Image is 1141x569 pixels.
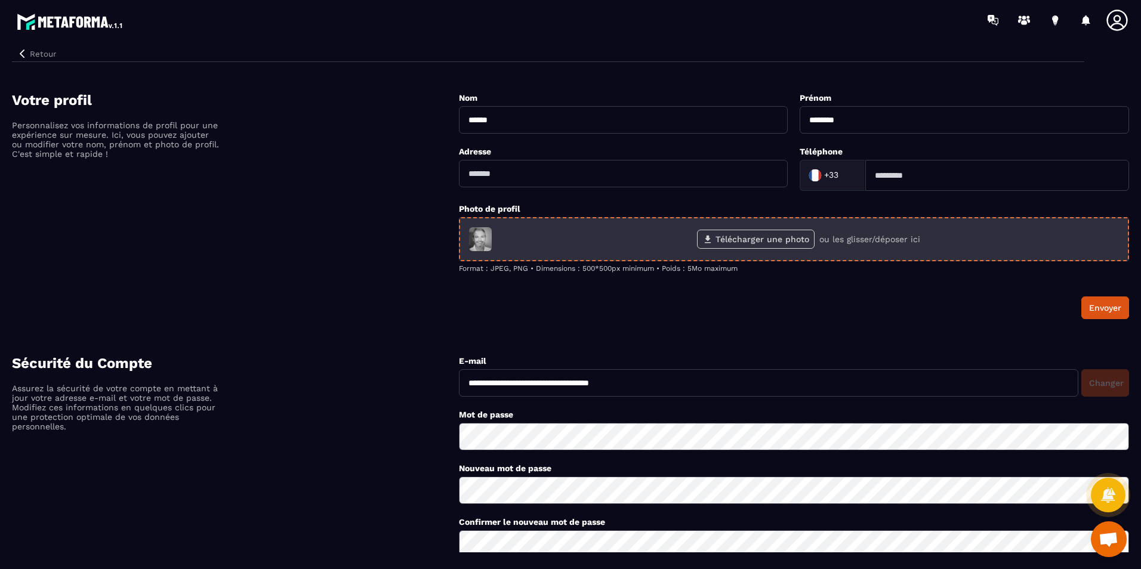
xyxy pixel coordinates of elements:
span: +33 [824,169,838,181]
label: Prénom [800,93,831,103]
label: Nom [459,93,477,103]
label: Téléphone [800,147,843,156]
div: Search for option [800,160,865,191]
label: E-mail [459,356,486,366]
p: Format : JPEG, PNG • Dimensions : 500*500px minimum • Poids : 5Mo maximum [459,264,1129,273]
img: Country Flag [803,163,827,187]
label: Mot de passe [459,410,513,419]
p: Assurez la sécurité de votre compte en mettant à jour votre adresse e-mail et votre mot de passe.... [12,384,221,431]
button: Retour [12,46,61,61]
button: Envoyer [1081,296,1129,319]
label: Télécharger une photo [697,230,815,249]
h4: Sécurité du Compte [12,355,459,372]
h4: Votre profil [12,92,459,109]
label: Nouveau mot de passe [459,463,551,473]
p: Personnalisez vos informations de profil pour une expérience sur mesure. Ici, vous pouvez ajouter... [12,120,221,159]
label: Adresse [459,147,491,156]
p: ou les glisser/déposer ici [819,234,920,244]
img: logo [17,11,124,32]
label: Confirmer le nouveau mot de passe [459,517,605,527]
a: Ouvrir le chat [1091,521,1127,557]
label: Photo de profil [459,204,520,214]
input: Search for option [841,166,853,184]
